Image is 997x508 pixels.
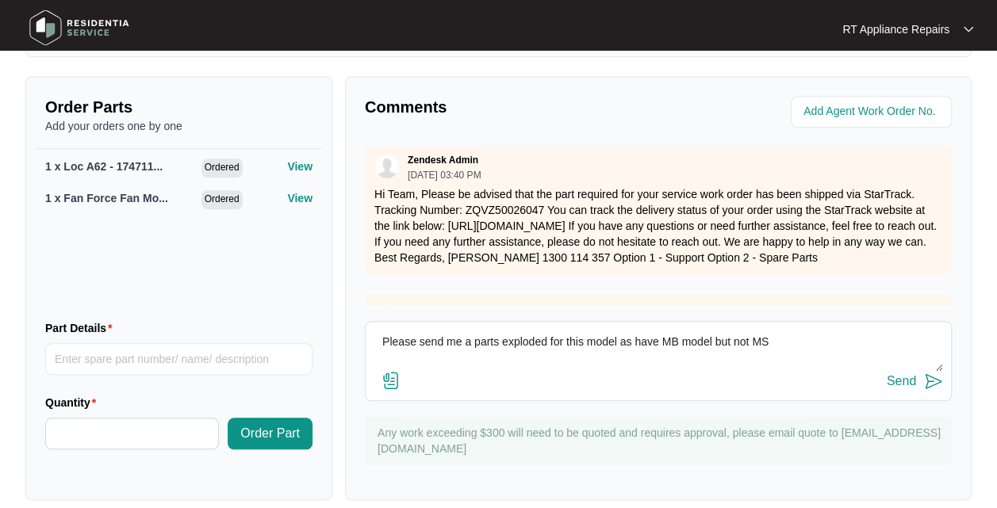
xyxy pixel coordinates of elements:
input: Add Agent Work Order No. [803,102,942,121]
img: send-icon.svg [924,372,943,391]
input: Part Details [45,343,313,375]
div: Send [887,374,916,388]
p: RT Appliance Repairs [842,21,949,37]
button: Send [887,371,943,392]
img: residentia service logo [24,4,135,52]
label: Part Details [45,320,119,336]
span: Ordered [201,159,243,178]
p: Any work exceeding $300 will need to be quoted and requires approval, please email quote to [EMAI... [378,425,944,456]
p: Zendesk Admin [408,304,478,316]
p: [DATE] 03:40 PM [408,170,481,180]
textarea: Please send me a parts exploded for this model as have MB model but not MS [374,330,943,371]
span: 1 x Loc A62 - 174711... [45,160,163,173]
label: Quantity [45,395,102,411]
span: Order Part [240,424,300,443]
p: Hi Team, Please be advised that the part required for your service work order has been shipped vi... [374,186,942,265]
p: Comments [365,96,647,118]
img: user.svg [375,155,399,178]
p: Order Parts [45,96,313,118]
p: Zendesk Admin [408,154,478,166]
p: Add your orders one by one [45,118,313,134]
img: user.svg [375,304,399,328]
img: dropdown arrow [964,25,973,33]
p: View [287,190,313,206]
input: Quantity [46,418,218,449]
span: 1 x Fan Force Fan Mo... [45,192,168,204]
span: Ordered [201,190,243,209]
p: View [287,159,313,174]
button: Order Part [228,418,313,449]
img: file-attachment-doc.svg [382,371,401,390]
